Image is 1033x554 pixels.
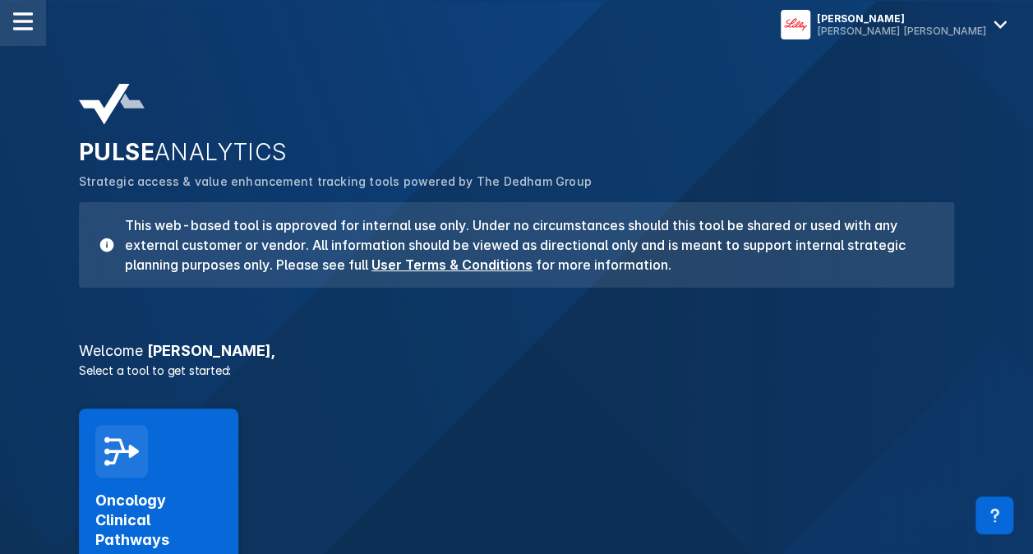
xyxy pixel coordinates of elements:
h2: PULSE [79,138,954,166]
a: User Terms & Conditions [371,256,533,273]
img: pulse-analytics-logo [79,84,145,125]
p: Strategic access & value enhancement tracking tools powered by The Dedham Group [79,173,954,191]
span: Welcome [79,342,143,359]
img: menu--horizontal.svg [13,12,33,31]
h3: [PERSON_NAME] , [69,344,964,358]
div: [PERSON_NAME] [817,12,987,25]
div: Contact Support [975,496,1013,534]
p: Select a tool to get started: [69,362,964,379]
div: [PERSON_NAME] [PERSON_NAME] [817,25,987,37]
h2: Oncology Clinical Pathways [95,491,222,550]
span: ANALYTICS [154,138,288,166]
h3: This web-based tool is approved for internal use only. Under no circumstances should this tool be... [115,215,934,275]
img: menu button [784,13,807,36]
